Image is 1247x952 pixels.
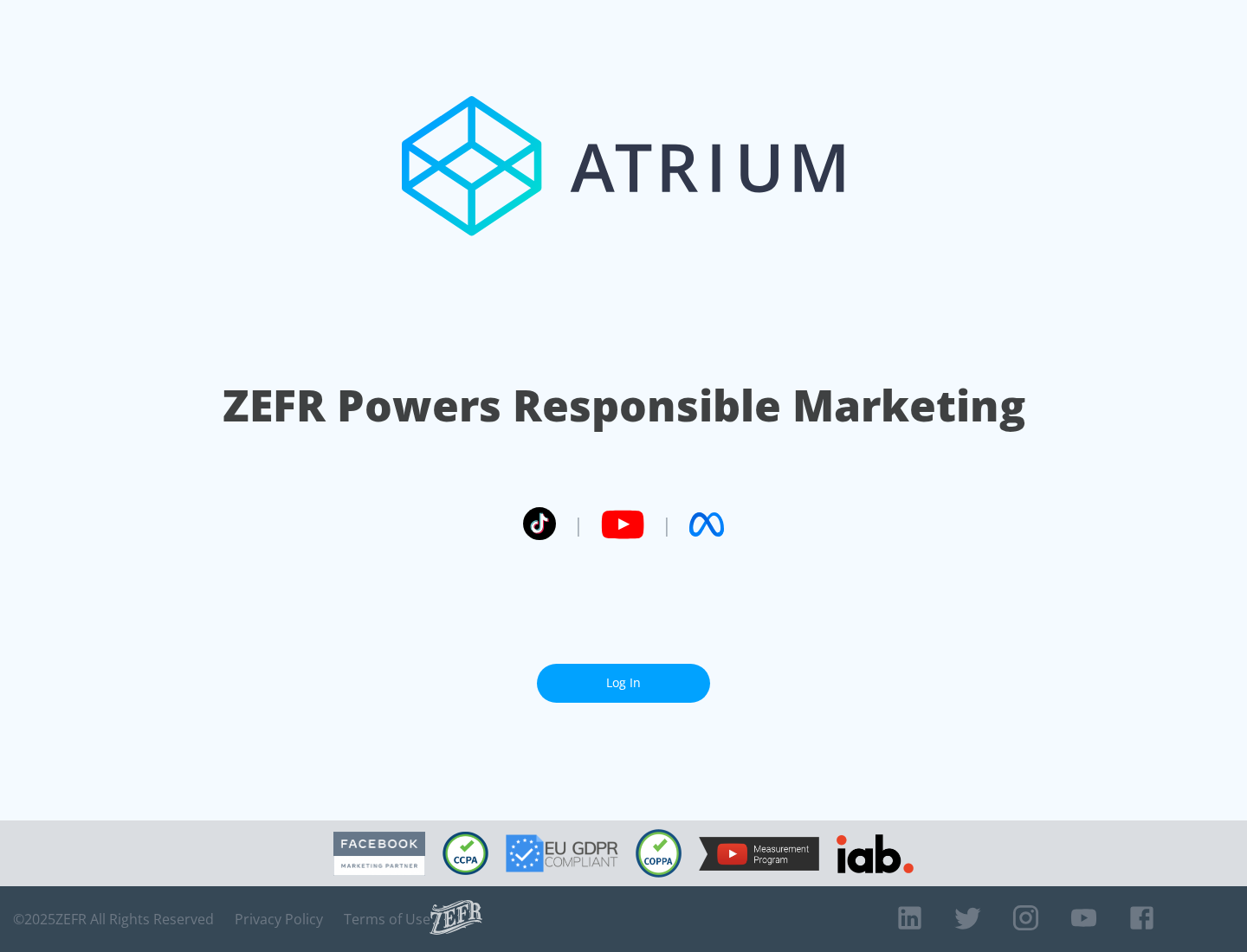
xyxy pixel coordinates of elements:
a: Terms of Use [344,910,430,928]
h1: ZEFR Powers Responsible Marketing [223,376,1025,435]
img: IAB [837,834,914,873]
img: GDPR Compliant [506,834,618,872]
img: CCPA Compliant [443,832,488,875]
img: COPPA Compliant [636,829,682,878]
a: Privacy Policy [235,910,323,928]
span: | [662,511,672,537]
img: YouTube Measurement Program [699,837,819,871]
img: Facebook Marketing Partner [333,832,425,876]
a: Log In [537,664,710,703]
span: © 2025 ZEFR All Rights Reserved [13,910,214,928]
span: | [573,511,584,537]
